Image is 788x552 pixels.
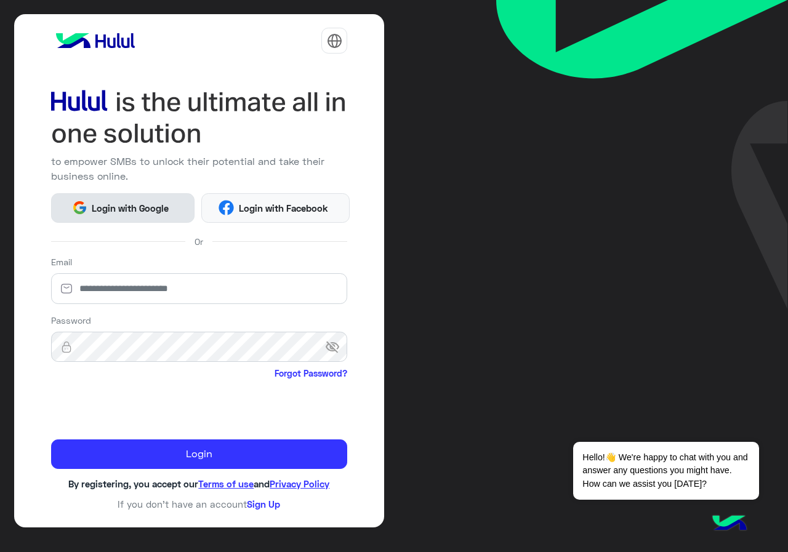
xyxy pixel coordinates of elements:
[51,341,82,353] img: lock
[72,200,87,215] img: Google
[195,235,203,248] span: Or
[51,255,72,268] label: Email
[51,314,91,327] label: Password
[325,336,347,358] span: visibility_off
[327,33,342,49] img: tab
[51,498,348,510] h6: If you don’t have an account
[201,193,350,223] button: Login with Facebook
[51,382,238,430] iframe: reCAPTCHA
[51,28,140,53] img: logo
[573,442,758,500] span: Hello!👋 We're happy to chat with you and answer any questions you might have. How can we assist y...
[219,200,234,215] img: Facebook
[51,193,195,223] button: Login with Google
[234,201,332,215] span: Login with Facebook
[51,282,82,295] img: email
[51,439,348,469] button: Login
[254,478,270,489] span: and
[51,86,348,150] img: hululLoginTitle_EN.svg
[87,201,174,215] span: Login with Google
[270,478,329,489] a: Privacy Policy
[708,503,751,546] img: hulul-logo.png
[68,478,198,489] span: By registering, you accept our
[247,498,280,510] a: Sign Up
[51,154,348,184] p: to empower SMBs to unlock their potential and take their business online.
[198,478,254,489] a: Terms of use
[275,367,347,380] a: Forgot Password?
